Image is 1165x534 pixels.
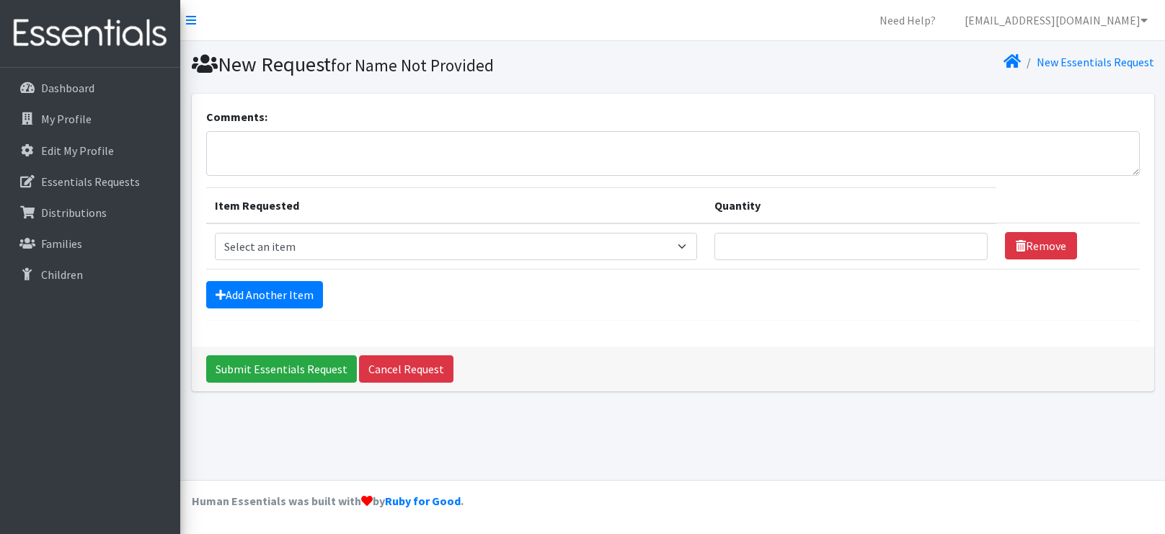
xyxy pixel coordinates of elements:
[6,74,174,102] a: Dashboard
[192,494,464,508] strong: Human Essentials was built with by .
[6,260,174,289] a: Children
[6,167,174,196] a: Essentials Requests
[706,187,996,223] th: Quantity
[206,355,357,383] input: Submit Essentials Request
[6,229,174,258] a: Families
[206,281,323,308] a: Add Another Item
[6,9,174,58] img: HumanEssentials
[41,205,107,220] p: Distributions
[868,6,947,35] a: Need Help?
[359,355,453,383] a: Cancel Request
[192,52,668,77] h1: New Request
[41,112,92,126] p: My Profile
[41,267,83,282] p: Children
[41,236,82,251] p: Families
[385,494,461,508] a: Ruby for Good
[6,198,174,227] a: Distributions
[41,174,140,189] p: Essentials Requests
[1037,55,1154,69] a: New Essentials Request
[6,104,174,133] a: My Profile
[41,81,94,95] p: Dashboard
[331,55,494,76] small: for Name Not Provided
[206,108,267,125] label: Comments:
[41,143,114,158] p: Edit My Profile
[206,187,706,223] th: Item Requested
[6,136,174,165] a: Edit My Profile
[1005,232,1077,259] a: Remove
[953,6,1159,35] a: [EMAIL_ADDRESS][DOMAIN_NAME]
